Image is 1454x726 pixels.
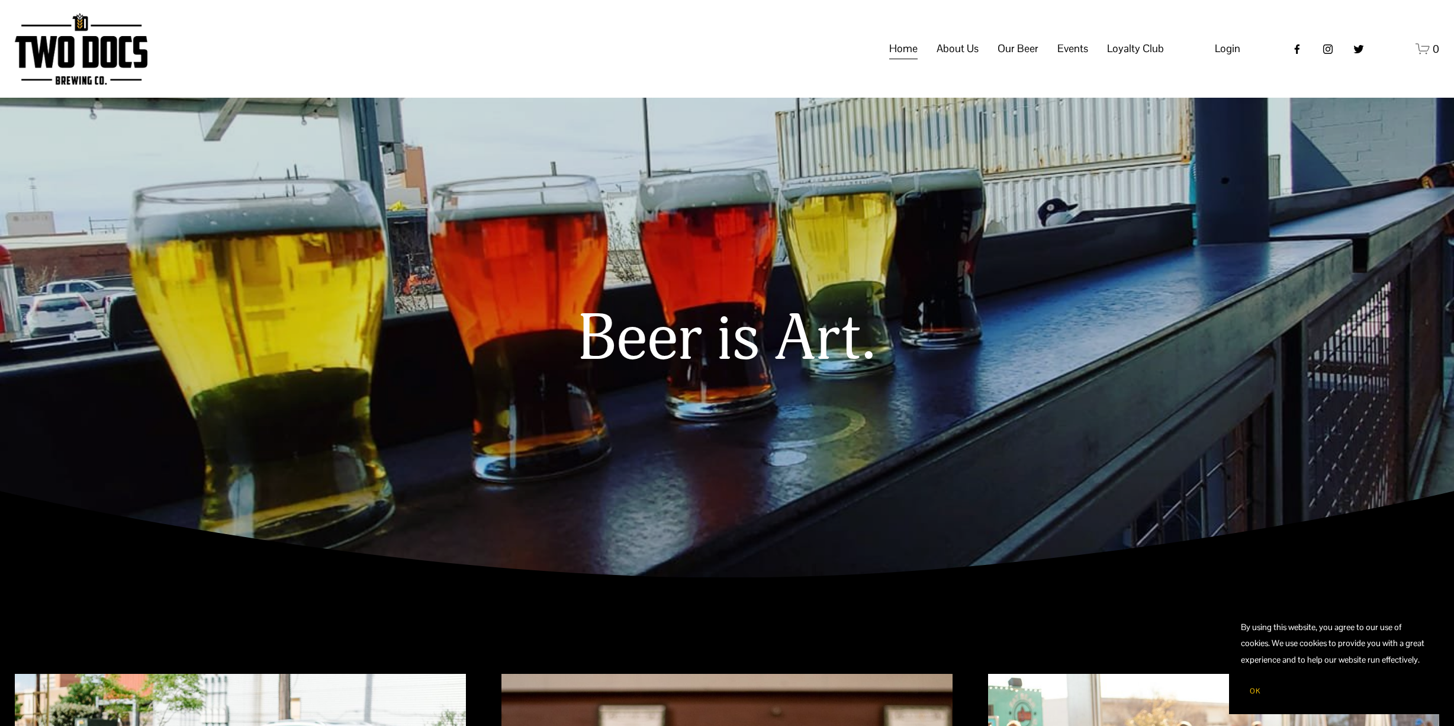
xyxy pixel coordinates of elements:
[313,304,1141,375] h1: Beer is Art.
[998,38,1038,59] span: Our Beer
[1241,680,1269,702] button: OK
[1291,43,1303,55] a: Facebook
[1057,38,1088,60] a: folder dropdown
[889,38,918,60] a: Home
[1107,38,1164,59] span: Loyalty Club
[1433,42,1439,56] span: 0
[1107,38,1164,60] a: folder dropdown
[1322,43,1334,55] a: instagram-unauth
[937,38,979,59] span: About Us
[1241,619,1430,668] p: By using this website, you agree to our use of cookies. We use cookies to provide you with a grea...
[1057,38,1088,59] span: Events
[937,38,979,60] a: folder dropdown
[15,13,147,85] img: Two Docs Brewing Co.
[1229,608,1442,714] section: Cookie banner
[1353,43,1365,55] a: twitter-unauth
[1250,686,1260,696] span: OK
[1416,41,1440,56] a: 0 items in cart
[998,38,1038,60] a: folder dropdown
[1215,38,1240,59] a: Login
[1215,41,1240,55] span: Login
